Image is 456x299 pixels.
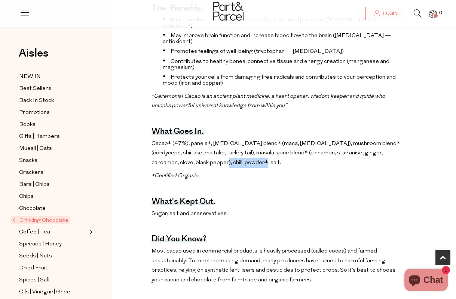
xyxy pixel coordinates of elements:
[19,263,87,273] a: Dried Fruit
[163,33,391,45] span: May improve brain function and increase blood flow to the brain ([MEDICAL_DATA] — antioxidant)
[437,10,444,16] span: 0
[19,72,87,81] a: NEW IN
[19,108,50,117] span: Promotions
[152,200,215,205] h4: What's kept out.
[152,211,228,217] span: Sugar, salt and preservatives.
[88,227,93,236] button: Expand/Collapse Coffee | Tea
[19,84,87,93] a: Best Sellers
[12,216,87,225] a: Drinking Chocolate
[19,251,87,261] a: Seeds | Nuts
[381,10,398,17] span: Login
[19,252,52,261] span: Seeds | Nuts
[19,84,51,93] span: Best Sellers
[19,96,87,105] a: Back In Stock
[19,168,87,177] a: Crackers
[19,120,87,129] a: Books
[10,216,70,224] span: Drinking Chocolate
[19,288,70,297] span: Oils | Vinegar | Ghee
[19,192,87,201] a: Chips
[19,45,49,61] span: Aisles
[152,247,401,285] p: Most cacao used in commercial products is heavily processed (called cocoa) and farmed unsustainab...
[152,237,206,242] h4: Did you know?
[19,180,50,189] span: Bars | Chips
[19,204,87,213] a: Chocolate
[19,144,52,153] span: Muesli | Oats
[19,120,36,129] span: Books
[163,75,396,86] span: Protects your cells from damaging free radicals and contributes to your perception and mood (iron...
[163,59,389,70] span: Contributes to healthy bones, connective tissue and energy creation (manganese and magnesium)
[152,141,400,166] span: Cacao* (47%), panela*, [MEDICAL_DATA] blend* (maca, [MEDICAL_DATA]), mushroom blend* (cordyceps, ...
[19,204,46,213] span: Chocolate
[19,48,49,66] a: Aisles
[171,49,344,54] span: Promotes feelings of well-being (tryptophan — [MEDICAL_DATA])
[152,94,385,109] em: “Ceremonial Cacao is an ancient plant medicine, a heart opener, wisdom keeper and guide who unloc...
[19,144,87,153] a: Muesli | Oats
[19,228,50,237] span: Coffee | Tea
[19,156,37,165] span: Snacks
[19,192,34,201] span: Chips
[19,239,87,249] a: Spreads | Honey
[19,275,87,285] a: Spices | Salt
[19,72,41,81] span: NEW IN
[19,287,87,297] a: Oils | Vinegar | Ghee
[152,130,204,135] h4: What goes in.
[365,7,406,20] a: Login
[19,108,87,117] a: Promotions
[19,156,87,165] a: Snacks
[19,240,62,249] span: Spreads | Honey
[19,276,50,285] span: Spices | Salt
[19,132,87,141] a: Gifts | Hampers
[402,269,450,293] inbox-online-store-chat: Shopify online store chat
[19,168,43,177] span: Crackers
[152,173,200,179] em: *Certified Organic.
[19,96,54,105] span: Back In Stock
[19,264,48,273] span: Dried Fruit
[19,180,87,189] a: Bars | Chips
[213,2,244,21] img: Part&Parcel
[19,132,60,141] span: Gifts | Hampers
[19,227,87,237] a: Coffee | Tea
[429,10,437,18] a: 0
